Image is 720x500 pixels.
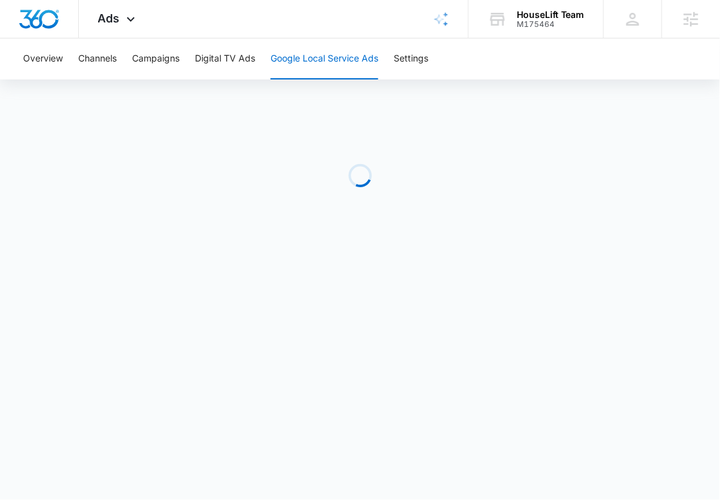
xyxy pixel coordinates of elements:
[394,38,428,79] button: Settings
[98,12,120,25] span: Ads
[195,38,255,79] button: Digital TV Ads
[23,38,63,79] button: Overview
[271,38,378,79] button: Google Local Service Ads
[132,38,180,79] button: Campaigns
[517,20,585,29] div: account id
[78,38,117,79] button: Channels
[517,10,585,20] div: account name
